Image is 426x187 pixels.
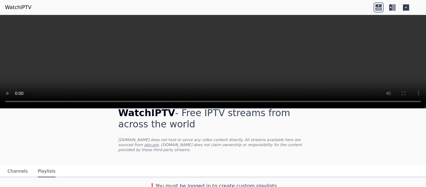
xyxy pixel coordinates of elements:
[118,107,308,130] h1: - Free IPTV streams from across the world
[118,137,308,152] p: [DOMAIN_NAME] does not host or serve any video content directly. All streams available here are s...
[5,4,31,11] a: WatchIPTV
[118,107,175,118] span: WatchIPTV
[38,165,56,177] button: Playlists
[144,143,159,147] a: iptv-org
[7,165,28,177] button: Channels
